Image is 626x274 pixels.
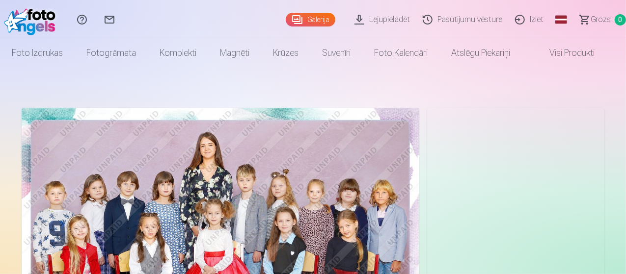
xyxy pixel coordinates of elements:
[148,39,208,67] a: Komplekti
[261,39,310,67] a: Krūzes
[4,4,60,35] img: /fa1
[75,39,148,67] a: Fotogrāmata
[208,39,261,67] a: Magnēti
[522,39,606,67] a: Visi produkti
[591,14,611,25] span: Grozs
[615,14,626,25] span: 0
[439,39,522,67] a: Atslēgu piekariņi
[310,39,362,67] a: Suvenīri
[286,13,335,26] a: Galerija
[362,39,439,67] a: Foto kalendāri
